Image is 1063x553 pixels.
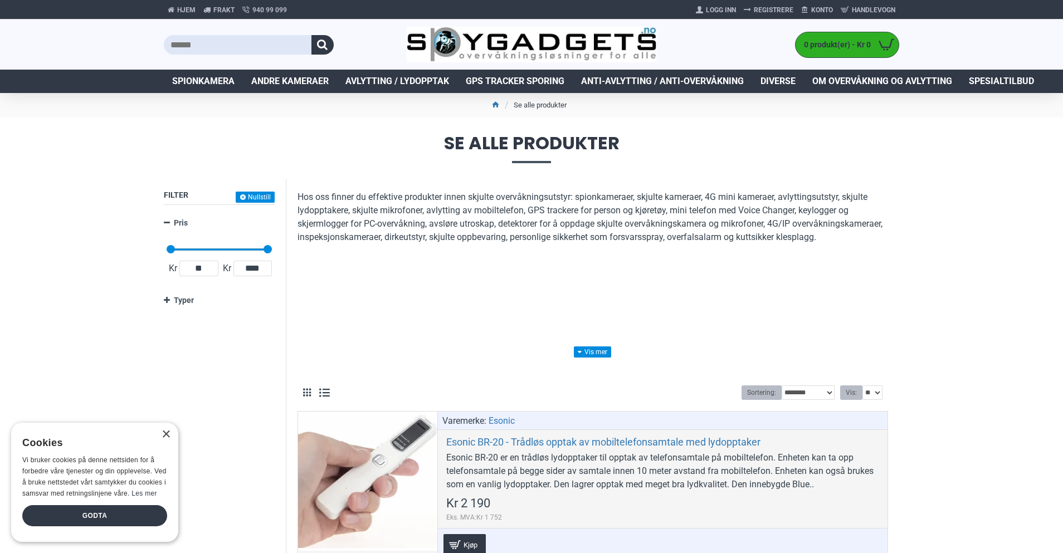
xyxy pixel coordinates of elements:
[164,213,275,233] a: Pris
[811,5,833,15] span: Konto
[840,385,862,400] label: Vis:
[164,190,188,199] span: Filter
[22,505,167,526] div: Godta
[804,70,960,93] a: Om overvåkning og avlytting
[573,70,752,93] a: Anti-avlytting / Anti-overvåkning
[742,385,782,400] label: Sortering:
[796,32,899,57] a: 0 produkt(er) - Kr 0
[837,1,899,19] a: Handlevogn
[969,75,1034,88] span: Spesialtilbud
[243,70,337,93] a: Andre kameraer
[298,190,888,244] p: Hos oss finner du effektive produkter innen skjulte overvåkningsutstyr: spionkameraer, skjulte ka...
[162,430,170,439] div: Close
[796,39,874,51] span: 0 produkt(er) - Kr 0
[489,414,515,428] a: Esonic
[131,490,157,497] a: Les mer, opens a new window
[407,27,657,63] img: SpyGadgets.no
[172,75,235,88] span: Spionkamera
[345,75,449,88] span: Avlytting / Lydopptak
[752,70,804,93] a: Diverse
[164,134,899,163] span: Se alle produkter
[706,5,736,15] span: Logg Inn
[22,431,160,455] div: Cookies
[177,5,196,15] span: Hjem
[164,291,275,310] a: Typer
[22,456,167,497] span: Vi bruker cookies på denne nettsiden for å forbedre våre tjenester og din opplevelse. Ved å bruke...
[760,75,796,88] span: Diverse
[446,512,502,522] span: Eks. MVA:Kr 1 752
[797,1,837,19] a: Konto
[446,497,490,510] span: Kr 2 190
[298,412,437,551] a: Esonic BR-20 - Trådløs opptak av mobiltelefonsamtale med lydopptaker Esonic BR-20 - Trådløs oppta...
[164,70,243,93] a: Spionkamera
[754,5,793,15] span: Registrere
[442,414,486,428] span: Varemerke:
[457,70,573,93] a: GPS Tracker Sporing
[461,541,480,549] span: Kjøp
[251,75,329,88] span: Andre kameraer
[852,5,895,15] span: Handlevogn
[337,70,457,93] a: Avlytting / Lydopptak
[213,5,235,15] span: Frakt
[812,75,952,88] span: Om overvåkning og avlytting
[466,75,564,88] span: GPS Tracker Sporing
[960,70,1042,93] a: Spesialtilbud
[221,262,233,275] span: Kr
[446,451,879,491] div: Esonic BR-20 er en trådløs lydopptaker til opptak av telefonsamtale på mobiltelefon. Enheten kan ...
[692,1,740,19] a: Logg Inn
[446,435,760,448] a: Esonic BR-20 - Trådløs opptak av mobiltelefonsamtale med lydopptaker
[740,1,797,19] a: Registrere
[252,5,287,15] span: 940 99 099
[236,192,275,203] button: Nullstill
[167,262,179,275] span: Kr
[581,75,744,88] span: Anti-avlytting / Anti-overvåkning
